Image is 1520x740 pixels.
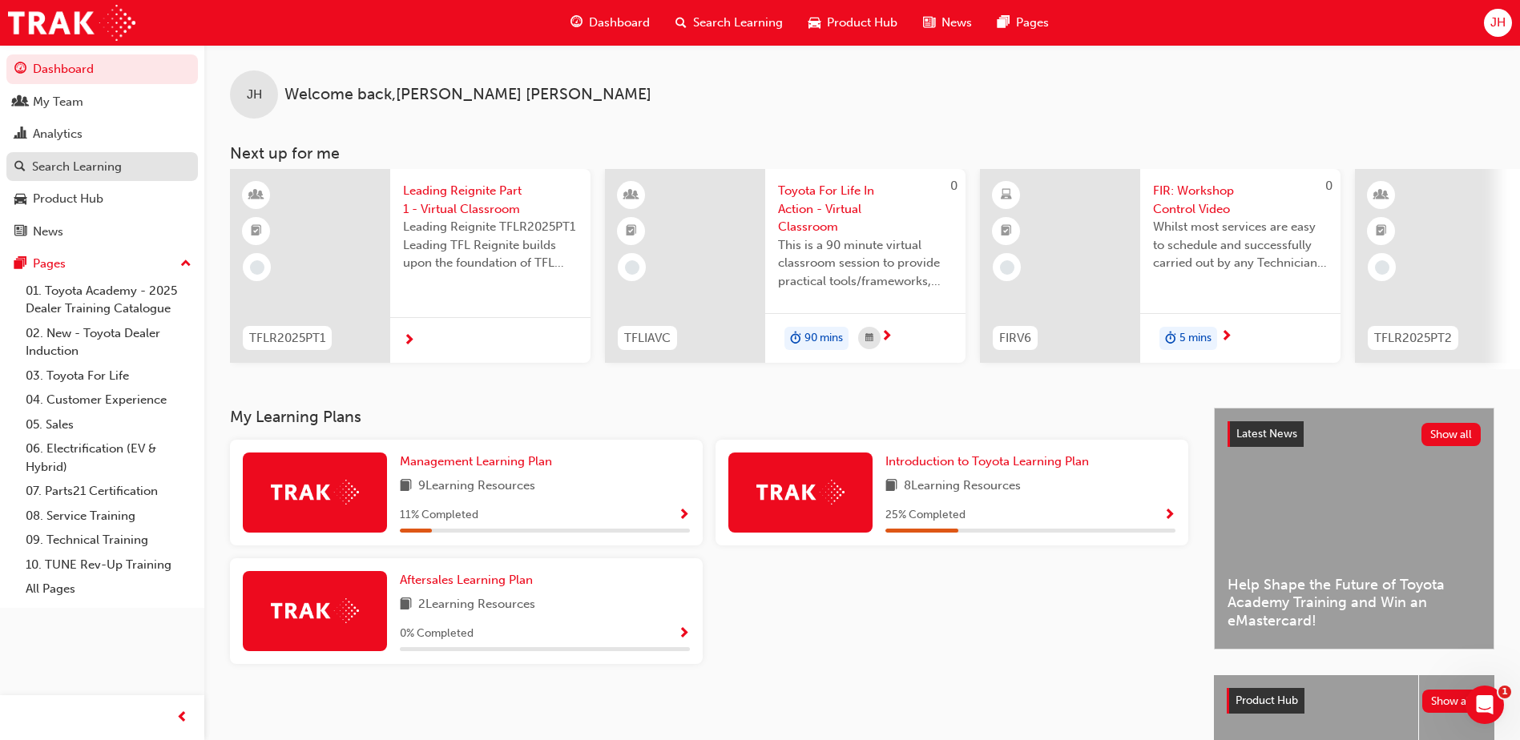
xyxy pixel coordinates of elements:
[1016,14,1049,32] span: Pages
[251,221,262,242] span: booktick-icon
[1422,690,1482,713] button: Show all
[33,190,103,208] div: Product Hub
[6,87,198,117] a: My Team
[1325,179,1333,193] span: 0
[19,504,198,529] a: 08. Service Training
[19,553,198,577] a: 10. TUNE Rev-Up Training
[693,14,783,32] span: Search Learning
[204,144,1520,163] h3: Next up for me
[6,249,198,279] button: Pages
[885,477,897,497] span: book-icon
[678,509,690,523] span: Show Progress
[1376,221,1387,242] span: booktick-icon
[6,51,198,249] button: DashboardMy TeamAnalyticsSearch LearningProduct HubNews
[230,408,1188,426] h3: My Learning Plans
[6,54,198,84] a: Dashboard
[910,6,985,39] a: news-iconNews
[19,577,198,601] a: All Pages
[1165,328,1176,349] span: duration-icon
[33,125,83,143] div: Analytics
[1227,688,1482,714] a: Product HubShow all
[678,505,690,525] button: Show Progress
[271,480,359,505] img: Trak
[885,506,966,525] span: 25 % Completed
[827,14,897,32] span: Product Hub
[19,364,198,388] a: 03. Toyota For Life
[400,506,478,525] span: 11 % Completed
[626,221,637,242] span: booktick-icon
[6,217,198,247] a: News
[33,255,66,273] div: Pages
[400,454,552,469] span: Management Learning Plan
[400,573,533,587] span: Aftersales Learning Plan
[271,598,359,623] img: Trak
[400,595,412,615] span: book-icon
[400,625,474,643] span: 0 % Completed
[180,254,192,275] span: up-icon
[6,119,198,149] a: Analytics
[941,14,972,32] span: News
[249,329,325,348] span: TFLR2025PT1
[804,329,843,348] span: 90 mins
[605,169,966,363] a: 0TFLIAVCToyota For Life In Action - Virtual ClassroomThis is a 90 minute virtual classroom sessio...
[19,388,198,412] a: 04. Customer Experience
[418,477,535,497] span: 9 Learning Resources
[589,14,650,32] span: Dashboard
[6,184,198,214] a: Product Hub
[1220,330,1232,344] span: next-icon
[8,5,135,41] img: Trak
[284,86,651,104] span: Welcome back , [PERSON_NAME] [PERSON_NAME]
[778,236,953,291] span: This is a 90 minute virtual classroom session to provide practical tools/frameworks, behaviours a...
[778,182,953,236] span: Toyota For Life In Action - Virtual Classroom
[19,436,198,479] a: 06. Electrification (EV & Hybrid)
[1000,260,1014,275] span: learningRecordVerb_NONE-icon
[923,13,935,33] span: news-icon
[400,477,412,497] span: book-icon
[999,329,1031,348] span: FIRV6
[885,452,1095,471] a: Introduction to Toyota Learning Plan
[403,182,578,218] span: Leading Reignite Part 1 - Virtual Classroom
[1001,185,1012,206] span: learningResourceType_ELEARNING-icon
[403,334,415,348] span: next-icon
[998,13,1010,33] span: pages-icon
[558,6,663,39] a: guage-iconDashboard
[1236,427,1297,440] span: Latest News
[400,452,558,471] a: Management Learning Plan
[14,192,26,207] span: car-icon
[790,328,801,349] span: duration-icon
[624,329,671,348] span: TFLIAVC
[251,185,262,206] span: learningResourceType_INSTRUCTOR_LED-icon
[1374,329,1452,348] span: TFLR2025PT2
[6,152,198,182] a: Search Learning
[663,6,796,39] a: search-iconSearch Learning
[1163,509,1175,523] span: Show Progress
[678,624,690,644] button: Show Progress
[250,260,264,275] span: learningRecordVerb_NONE-icon
[1153,182,1328,218] span: FIR: Workshop Control Video
[985,6,1062,39] a: pages-iconPages
[625,260,639,275] span: learningRecordVerb_NONE-icon
[14,95,26,110] span: people-icon
[1490,14,1506,32] span: JH
[19,279,198,321] a: 01. Toyota Academy - 2025 Dealer Training Catalogue
[14,225,26,239] span: news-icon
[1484,9,1512,37] button: JH
[626,185,637,206] span: learningResourceType_INSTRUCTOR_LED-icon
[176,708,188,728] span: prev-icon
[980,169,1341,363] a: 0FIRV6FIR: Workshop Control VideoWhilst most services are easy to schedule and successfully carri...
[756,480,845,505] img: Trak
[904,477,1021,497] span: 8 Learning Resources
[808,13,820,33] span: car-icon
[1376,185,1387,206] span: learningResourceType_INSTRUCTOR_LED-icon
[14,62,26,77] span: guage-icon
[33,223,63,241] div: News
[1214,408,1494,650] a: Latest NewsShow allHelp Shape the Future of Toyota Academy Training and Win an eMastercard!
[1228,576,1481,630] span: Help Shape the Future of Toyota Academy Training and Win an eMastercard!
[19,528,198,553] a: 09. Technical Training
[400,571,539,589] a: Aftersales Learning Plan
[950,179,958,193] span: 0
[1375,260,1389,275] span: learningRecordVerb_NONE-icon
[1153,218,1328,272] span: Whilst most services are easy to schedule and successfully carried out by any Technician, complex...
